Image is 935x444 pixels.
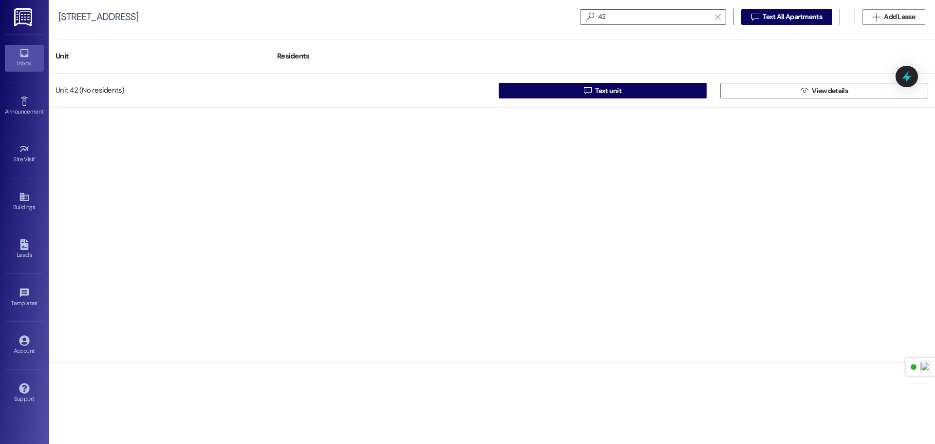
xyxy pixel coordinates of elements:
div: Residents [270,44,492,68]
a: Templates • [5,285,44,311]
span: • [43,107,45,114]
a: Support [5,380,44,406]
span: View details [812,86,848,96]
span: Add Lease [884,12,915,22]
a: Inbox [5,45,44,71]
img: ResiDesk Logo [14,8,34,26]
input: Search by resident name or unit number [598,10,710,24]
i:  [582,12,598,22]
i:  [715,13,720,21]
a: Buildings [5,189,44,215]
i:  [584,87,591,95]
i:  [873,13,880,21]
span: • [37,298,39,305]
button: View details [720,83,928,98]
span: • [35,154,37,161]
div: Unit [49,44,270,68]
button: Add Lease [862,9,925,25]
a: Leads [5,236,44,263]
span: Text unit [595,86,621,96]
a: Site Visit • [5,141,44,167]
button: Clear text [710,10,726,24]
button: Text All Apartments [741,9,832,25]
a: Account [5,332,44,359]
div: [STREET_ADDRESS] [58,12,138,22]
div: Unit 42 (No residents) [49,81,270,100]
span: Text All Apartments [763,12,822,22]
i:  [801,87,808,95]
i:  [751,13,759,21]
button: Text unit [499,83,707,98]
